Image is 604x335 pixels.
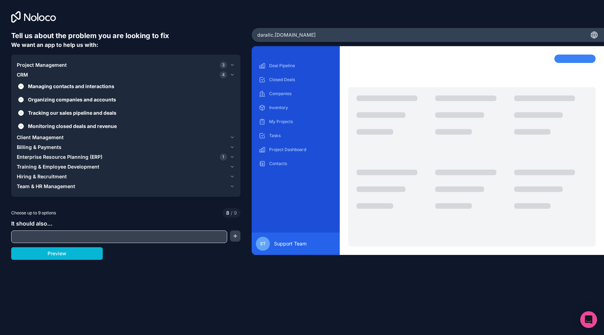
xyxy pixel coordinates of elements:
span: 1 [220,154,227,161]
span: Tracking our sales pipeline and deals [28,109,233,116]
button: Client Management [17,133,235,142]
button: Team & HR Management [17,181,235,191]
span: Enterprise Resource Planning (ERP) [17,154,102,161]
p: Tasks [269,133,333,138]
p: Closed Deals [269,77,333,83]
span: Hiring & Recruitment [17,173,67,180]
span: / [231,210,232,216]
span: Monitoring closed deals and revenue [28,122,233,130]
div: Open Intercom Messenger [580,311,597,328]
span: CRM [17,71,28,78]
span: We want an app to help us with: [11,41,98,48]
span: 3 [220,62,227,69]
button: Project Management3 [17,60,235,70]
p: Inventory [269,105,333,111]
p: Companies [269,91,333,97]
button: Monitoring closed deals and revenue [18,123,24,129]
span: Team & HR Management [17,183,75,190]
span: 4 [220,71,227,78]
span: Support Team [274,240,307,247]
span: Managing contacts and interactions [28,83,233,90]
span: 9 [229,209,237,216]
span: Training & Employee Development [17,163,99,170]
span: Billing & Payments [17,144,62,151]
button: Tracking our sales pipeline and deals [18,110,24,116]
span: ST [260,241,266,247]
p: Project Dashboard [269,147,333,152]
p: Contacts [269,161,333,166]
h6: Tell us about the problem you are looking to fix [11,31,240,41]
span: 8 [226,209,229,216]
span: Client Management [17,134,64,141]
button: Billing & Payments [17,142,235,152]
span: Choose up to 9 options [11,210,56,216]
button: Training & Employee Development [17,162,235,172]
button: Enterprise Resource Planning (ERP)1 [17,152,235,162]
button: Organizing companies and accounts [18,97,24,102]
span: Project Management [17,62,67,69]
div: CRM4 [17,80,235,133]
button: CRM4 [17,70,235,80]
p: Deal Pipeline [269,63,333,69]
p: My Projects [269,119,333,124]
button: Preview [11,247,103,260]
span: darallc .[DOMAIN_NAME] [257,31,316,38]
button: Managing contacts and interactions [18,84,24,89]
span: Organizing companies and accounts [28,96,233,103]
button: Hiring & Recruitment [17,172,235,181]
div: scrollable content [257,60,334,227]
span: It should also... [11,220,52,227]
